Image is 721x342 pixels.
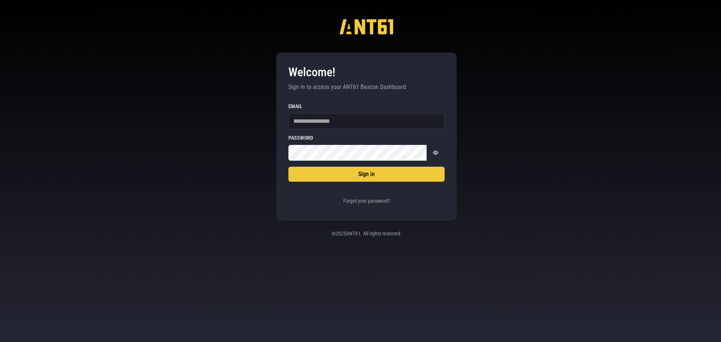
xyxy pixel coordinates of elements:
[427,145,445,161] button: Show password
[288,135,445,140] label: Password
[341,194,392,209] button: Forgot your password?
[288,83,445,92] p: Sign in to access your ANT61 Beacon Dashboard
[288,104,445,109] label: Email
[285,230,448,237] p: © 2025 ANT61. All rights reserved.
[288,65,445,80] h3: Welcome!
[288,167,445,182] button: Sign in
